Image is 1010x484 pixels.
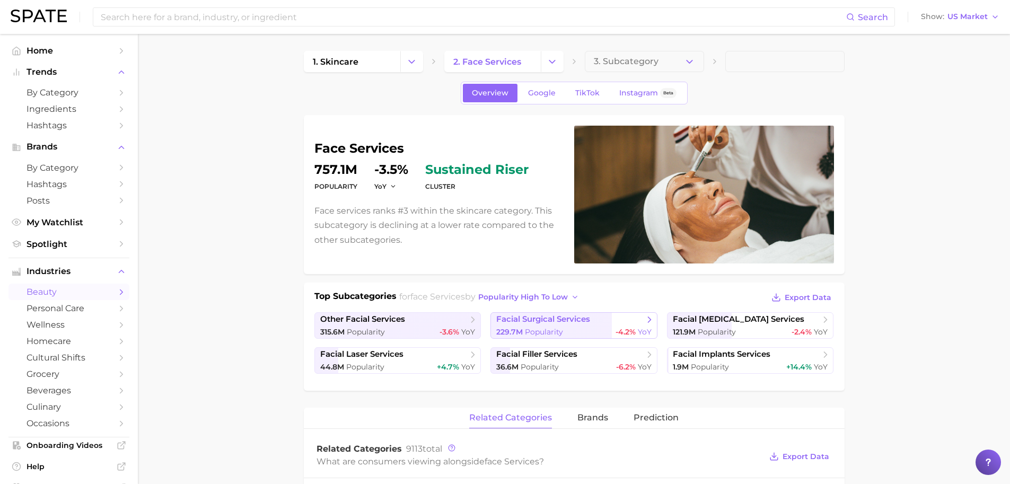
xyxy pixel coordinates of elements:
[496,314,590,324] span: facial surgical services
[406,444,442,454] span: total
[8,214,129,231] a: My Watchlist
[490,347,657,374] a: facial filler services36.6m Popularity-6.2% YoY
[638,327,652,337] span: YoY
[616,362,636,372] span: -6.2%
[27,402,111,412] span: culinary
[673,314,804,324] span: facial [MEDICAL_DATA] services
[8,437,129,453] a: Onboarding Videos
[8,160,129,176] a: by Category
[27,353,111,363] span: cultural shifts
[528,89,556,98] span: Google
[469,413,552,423] span: related categories
[11,10,67,22] img: SPATE
[478,293,568,302] span: popularity high to low
[314,180,357,193] dt: Popularity
[27,239,111,249] span: Spotlight
[8,349,129,366] a: cultural shifts
[425,180,529,193] dt: cluster
[496,362,519,372] span: 36.6m
[346,362,384,372] span: Popularity
[918,10,1002,24] button: ShowUS Market
[638,362,652,372] span: YoY
[463,84,517,102] a: Overview
[490,312,657,339] a: facial surgical services229.7m Popularity-4.2% YoY
[27,369,111,379] span: grocery
[525,327,563,337] span: Popularity
[8,459,129,474] a: Help
[27,67,111,77] span: Trends
[461,362,475,372] span: YoY
[8,263,129,279] button: Industries
[374,182,387,191] span: YoY
[472,89,508,98] span: Overview
[27,87,111,98] span: by Category
[27,46,111,56] span: Home
[585,51,704,72] button: 3. Subcategory
[347,327,385,337] span: Popularity
[921,14,944,20] span: Show
[27,267,111,276] span: Industries
[437,362,459,372] span: +4.7%
[27,287,111,297] span: beauty
[8,236,129,252] a: Spotlight
[27,320,111,330] span: wellness
[320,349,403,359] span: facial laser services
[8,399,129,415] a: culinary
[496,349,577,359] span: facial filler services
[8,300,129,316] a: personal care
[314,347,481,374] a: facial laser services44.8m Popularity+4.7% YoY
[27,385,111,395] span: beverages
[27,418,111,428] span: occasions
[698,327,736,337] span: Popularity
[814,327,828,337] span: YoY
[317,454,762,469] div: What are consumers viewing alongside ?
[27,142,111,152] span: Brands
[594,57,658,66] span: 3. Subcategory
[374,163,408,176] dd: -3.5%
[314,290,397,306] h1: Top Subcategories
[947,14,988,20] span: US Market
[619,89,658,98] span: Instagram
[100,8,846,26] input: Search here for a brand, industry, or ingredient
[667,347,834,374] a: facial implants services1.9m Popularity+14.4% YoY
[566,84,609,102] a: TikTok
[313,57,358,67] span: 1. skincare
[8,284,129,300] a: beauty
[8,415,129,432] a: occasions
[476,290,582,304] button: popularity high to low
[785,293,831,302] span: Export Data
[8,366,129,382] a: grocery
[314,142,561,155] h1: face services
[667,312,834,339] a: facial [MEDICAL_DATA] services121.9m Popularity-2.4% YoY
[496,327,523,337] span: 229.7m
[521,362,559,372] span: Popularity
[575,89,600,98] span: TikTok
[440,327,459,337] span: -3.6%
[27,120,111,130] span: Hashtags
[27,179,111,189] span: Hashtags
[400,51,423,72] button: Change Category
[320,314,405,324] span: other facial services
[8,316,129,333] a: wellness
[8,382,129,399] a: beverages
[8,84,129,101] a: by Category
[27,196,111,206] span: Posts
[673,349,770,359] span: facial implants services
[792,327,812,337] span: -2.4%
[786,362,812,372] span: +14.4%
[783,452,829,461] span: Export Data
[27,303,111,313] span: personal care
[27,104,111,114] span: Ingredients
[314,204,561,247] p: Face services ranks #3 within the skincare category. This subcategory is declining at a lower rat...
[634,413,679,423] span: Prediction
[769,290,833,305] button: Export Data
[767,449,831,464] button: Export Data
[406,444,423,454] span: 9113
[8,333,129,349] a: homecare
[27,336,111,346] span: homecare
[425,163,529,176] span: sustained riser
[8,42,129,59] a: Home
[304,51,400,72] a: 1. skincare
[410,292,465,302] span: face services
[577,413,608,423] span: brands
